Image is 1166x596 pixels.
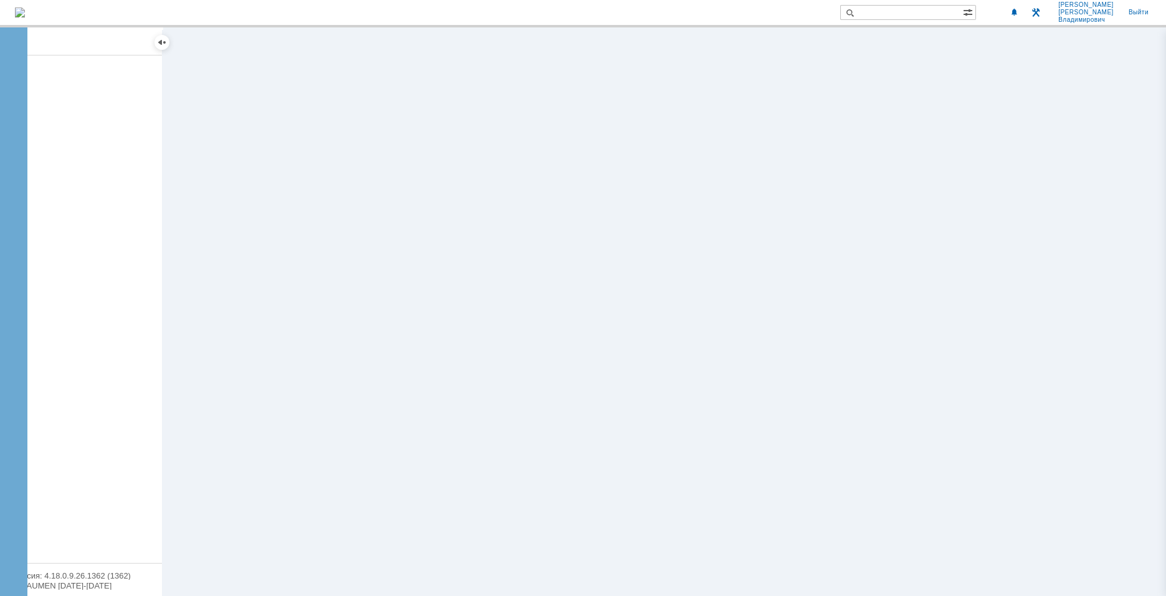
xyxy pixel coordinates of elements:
[1058,1,1114,9] span: [PERSON_NAME]
[1028,5,1043,20] a: Перейти в интерфейс администратора
[12,582,149,590] div: © NAUMEN [DATE]-[DATE]
[154,35,169,50] div: Скрыть меню
[15,7,25,17] a: Перейти на домашнюю страницу
[1058,16,1105,24] span: Владимирович
[12,572,149,580] div: Версия: 4.18.0.9.26.1362 (1362)
[15,7,25,17] img: logo
[1058,9,1114,16] span: [PERSON_NAME]
[963,6,975,17] span: Расширенный поиск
